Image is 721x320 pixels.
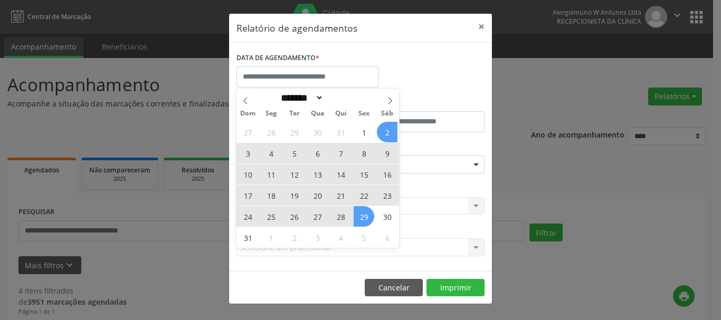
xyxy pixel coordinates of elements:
[238,122,258,142] span: Julho 27, 2025
[238,206,258,227] span: Agosto 24, 2025
[307,206,328,227] span: Agosto 27, 2025
[238,143,258,163] span: Agosto 3, 2025
[354,185,374,206] span: Agosto 22, 2025
[238,164,258,185] span: Agosto 10, 2025
[330,206,351,227] span: Agosto 28, 2025
[329,110,353,117] span: Qui
[354,164,374,185] span: Agosto 15, 2025
[260,110,283,117] span: Seg
[261,227,281,248] span: Setembro 1, 2025
[307,185,328,206] span: Agosto 20, 2025
[283,110,306,117] span: Ter
[307,227,328,248] span: Setembro 3, 2025
[330,122,351,142] span: Julho 31, 2025
[261,164,281,185] span: Agosto 11, 2025
[238,185,258,206] span: Agosto 17, 2025
[261,122,281,142] span: Julho 28, 2025
[236,21,357,35] h5: Relatório de agendamentos
[238,227,258,248] span: Agosto 31, 2025
[324,92,358,103] input: Year
[261,185,281,206] span: Agosto 18, 2025
[354,206,374,227] span: Agosto 29, 2025
[363,95,485,111] label: ATÉ
[330,143,351,163] span: Agosto 7, 2025
[426,279,485,297] button: Imprimir
[354,227,374,248] span: Setembro 5, 2025
[236,110,260,117] span: Dom
[306,110,329,117] span: Qua
[284,227,305,248] span: Setembro 2, 2025
[354,143,374,163] span: Agosto 8, 2025
[377,164,397,185] span: Agosto 16, 2025
[284,122,305,142] span: Julho 29, 2025
[284,185,305,206] span: Agosto 19, 2025
[377,206,397,227] span: Agosto 30, 2025
[330,164,351,185] span: Agosto 14, 2025
[353,110,376,117] span: Sex
[330,185,351,206] span: Agosto 21, 2025
[471,14,492,40] button: Close
[261,143,281,163] span: Agosto 4, 2025
[307,143,328,163] span: Agosto 6, 2025
[284,143,305,163] span: Agosto 5, 2025
[377,185,397,206] span: Agosto 23, 2025
[307,164,328,185] span: Agosto 13, 2025
[376,110,399,117] span: Sáb
[236,50,319,66] label: DATA DE AGENDAMENTO
[277,92,324,103] select: Month
[365,279,423,297] button: Cancelar
[307,122,328,142] span: Julho 30, 2025
[354,122,374,142] span: Agosto 1, 2025
[377,143,397,163] span: Agosto 9, 2025
[377,227,397,248] span: Setembro 6, 2025
[284,206,305,227] span: Agosto 26, 2025
[330,227,351,248] span: Setembro 4, 2025
[377,122,397,142] span: Agosto 2, 2025
[261,206,281,227] span: Agosto 25, 2025
[284,164,305,185] span: Agosto 12, 2025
